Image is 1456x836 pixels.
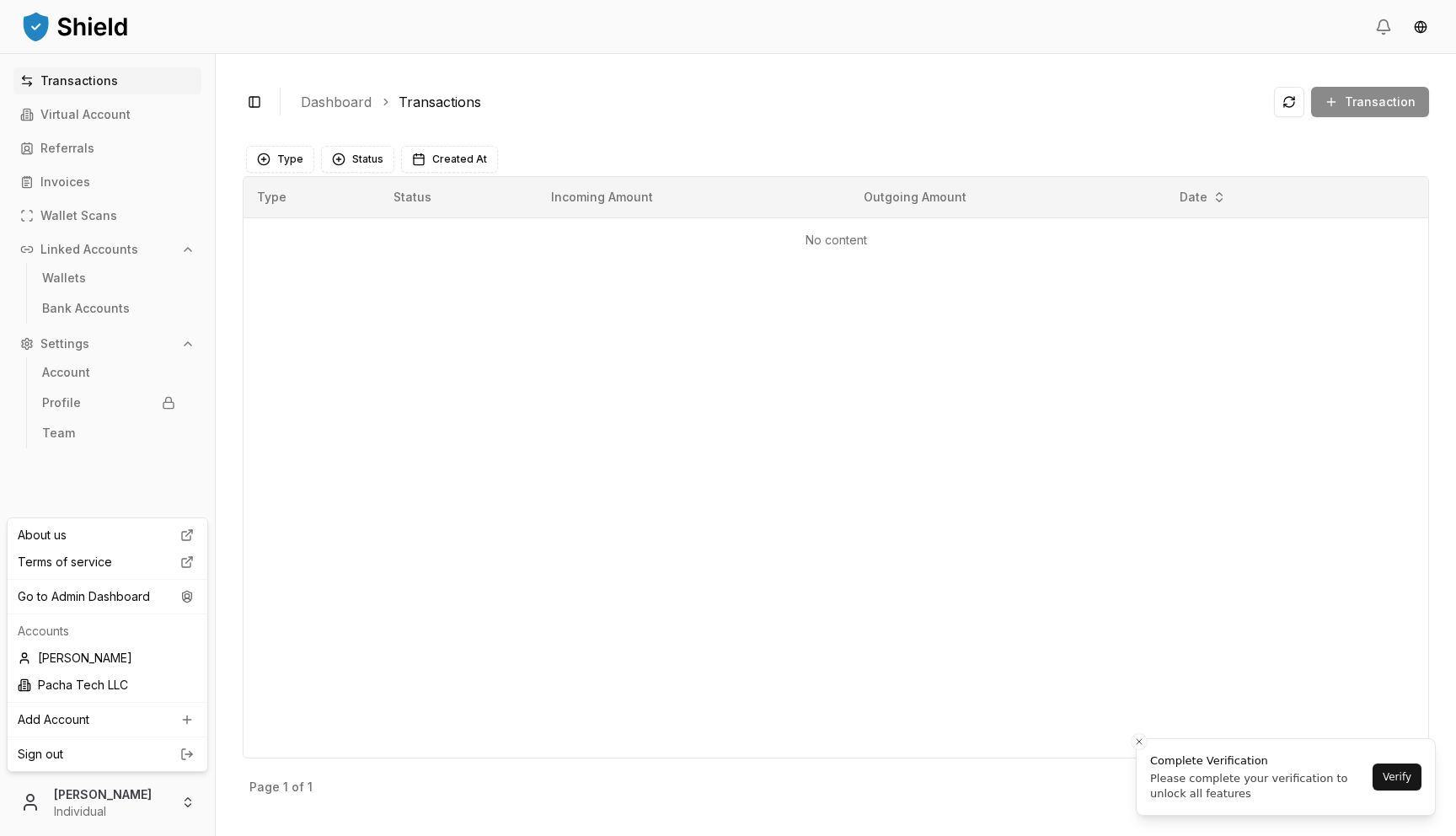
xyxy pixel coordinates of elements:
div: [PERSON_NAME] [11,645,204,672]
a: Add Account [11,706,204,733]
p: Accounts [18,623,197,640]
a: Sign out [18,746,197,763]
a: About us [11,522,204,549]
div: Pacha Tech LLC [11,672,204,699]
a: Terms of service [11,549,204,576]
div: Go to Admin Dashboard [11,583,204,610]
